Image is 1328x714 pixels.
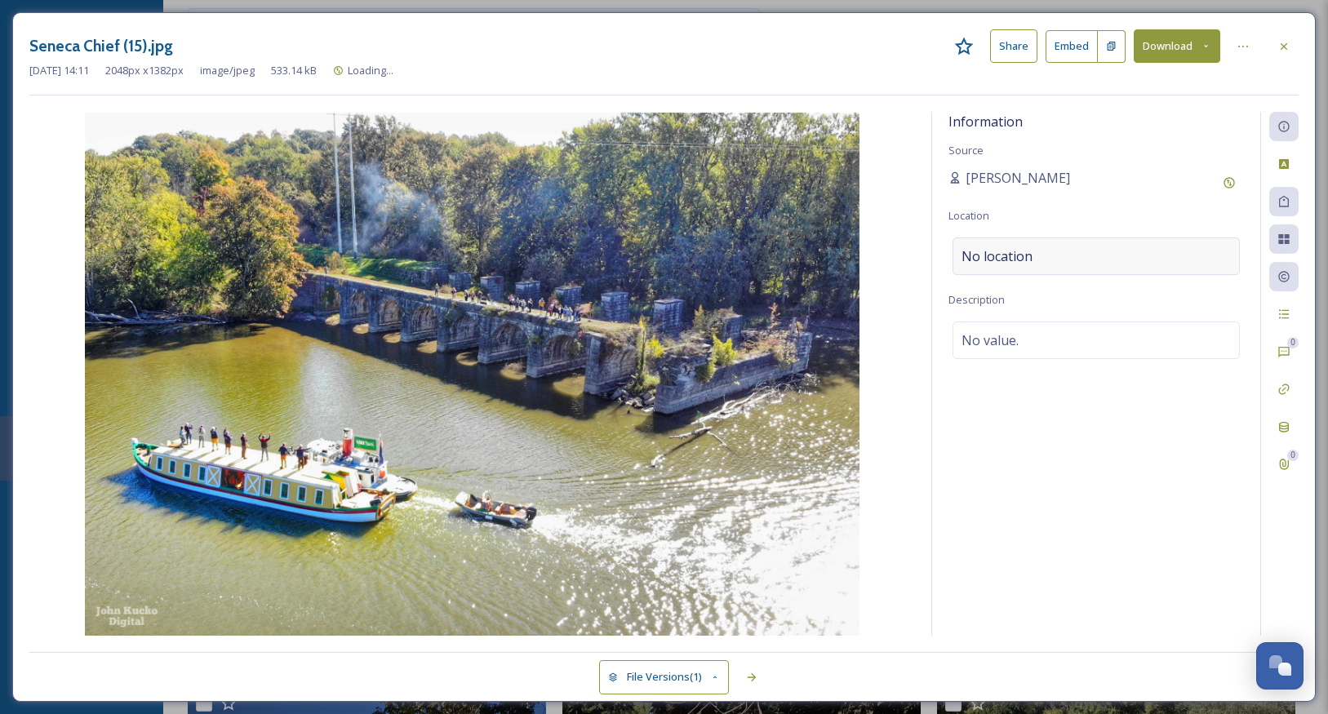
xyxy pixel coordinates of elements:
div: 0 [1287,450,1299,461]
span: No location [962,246,1033,266]
span: [PERSON_NAME] [966,168,1070,188]
span: [DATE] 14:11 [29,63,89,78]
button: Download [1134,29,1220,63]
button: Open Chat [1256,642,1304,690]
div: 0 [1287,337,1299,348]
img: Seneca%20Chief%20(7).jpg [29,113,915,636]
span: 2048 px x 1382 px [105,63,184,78]
span: Description [948,292,1005,307]
span: Information [948,113,1023,131]
h3: Seneca Chief (15).jpg [29,34,173,58]
span: No value. [962,330,1019,350]
span: Loading... [348,63,393,78]
button: File Versions(1) [599,660,730,694]
span: 533.14 kB [271,63,317,78]
span: Source [948,143,984,157]
button: Share [990,29,1037,63]
button: Embed [1046,30,1098,63]
span: Location [948,208,989,223]
span: image/jpeg [200,63,255,78]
